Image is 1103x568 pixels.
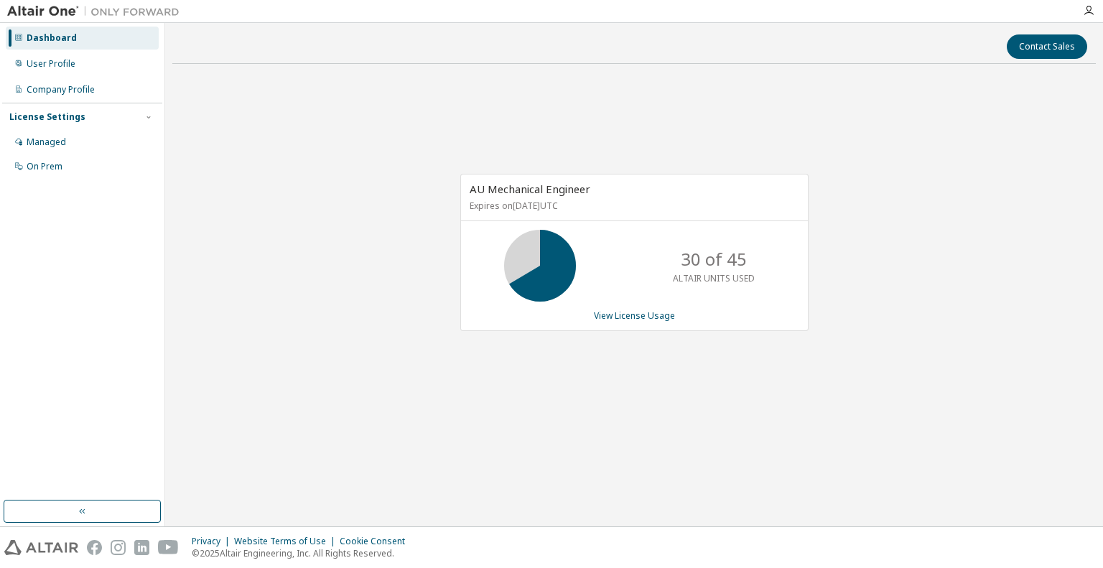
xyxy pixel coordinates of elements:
a: View License Usage [594,309,675,322]
p: Expires on [DATE] UTC [470,200,796,212]
img: altair_logo.svg [4,540,78,555]
div: License Settings [9,111,85,123]
img: instagram.svg [111,540,126,555]
p: ALTAIR UNITS USED [673,272,755,284]
div: On Prem [27,161,62,172]
div: Dashboard [27,32,77,44]
div: User Profile [27,58,75,70]
div: Website Terms of Use [234,536,340,547]
p: 30 of 45 [681,247,747,271]
div: Company Profile [27,84,95,96]
div: Cookie Consent [340,536,414,547]
img: Altair One [7,4,187,19]
p: © 2025 Altair Engineering, Inc. All Rights Reserved. [192,547,414,559]
div: Privacy [192,536,234,547]
img: youtube.svg [158,540,179,555]
button: Contact Sales [1007,34,1087,59]
img: linkedin.svg [134,540,149,555]
span: AU Mechanical Engineer [470,182,590,196]
img: facebook.svg [87,540,102,555]
div: Managed [27,136,66,148]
